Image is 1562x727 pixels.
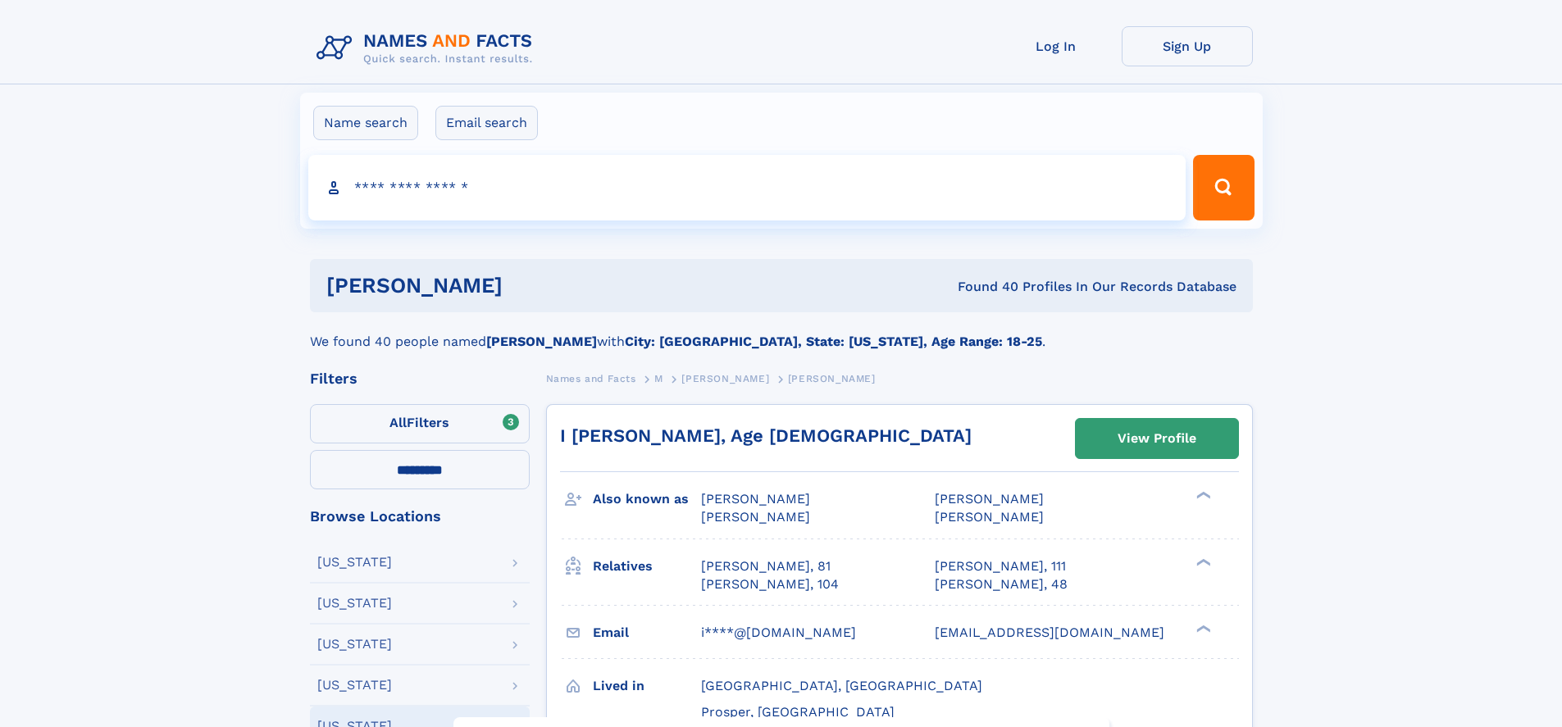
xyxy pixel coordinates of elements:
[310,26,546,70] img: Logo Names and Facts
[1192,557,1212,567] div: ❯
[788,373,876,384] span: [PERSON_NAME]
[593,619,701,647] h3: Email
[654,373,663,384] span: M
[701,575,839,593] a: [PERSON_NAME], 104
[701,509,810,525] span: [PERSON_NAME]
[1192,490,1212,501] div: ❯
[681,373,769,384] span: [PERSON_NAME]
[310,404,530,443] label: Filters
[1192,623,1212,634] div: ❯
[313,106,418,140] label: Name search
[935,625,1164,640] span: [EMAIL_ADDRESS][DOMAIN_NAME]
[935,491,1044,507] span: [PERSON_NAME]
[326,275,731,296] h1: [PERSON_NAME]
[435,106,538,140] label: Email search
[935,557,1066,575] a: [PERSON_NAME], 111
[310,312,1253,352] div: We found 40 people named with .
[486,334,597,349] b: [PERSON_NAME]
[317,597,392,610] div: [US_STATE]
[681,368,769,388] a: [PERSON_NAME]
[935,575,1068,593] a: [PERSON_NAME], 48
[1118,420,1196,457] div: View Profile
[560,425,972,446] a: I [PERSON_NAME], Age [DEMOGRAPHIC_DATA]
[310,509,530,524] div: Browse Locations
[701,678,982,693] span: [GEOGRAPHIC_DATA], [GEOGRAPHIC_DATA]
[701,704,895,720] span: Prosper, [GEOGRAPHIC_DATA]
[308,155,1186,220] input: search input
[1122,26,1253,66] a: Sign Up
[593,552,701,580] h3: Relatives
[935,509,1044,525] span: [PERSON_NAME]
[990,26,1122,66] a: Log In
[317,679,392,692] div: [US_STATE]
[593,672,701,700] h3: Lived in
[1076,419,1238,458] a: View Profile
[654,368,663,388] a: M
[701,491,810,507] span: [PERSON_NAME]
[625,334,1042,349] b: City: [GEOGRAPHIC_DATA], State: [US_STATE], Age Range: 18-25
[701,557,831,575] a: [PERSON_NAME], 81
[593,485,701,513] h3: Also known as
[317,638,392,651] div: [US_STATE]
[730,278,1236,296] div: Found 40 Profiles In Our Records Database
[389,415,407,430] span: All
[317,556,392,569] div: [US_STATE]
[310,371,530,386] div: Filters
[546,368,636,388] a: Names and Facts
[1193,155,1254,220] button: Search Button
